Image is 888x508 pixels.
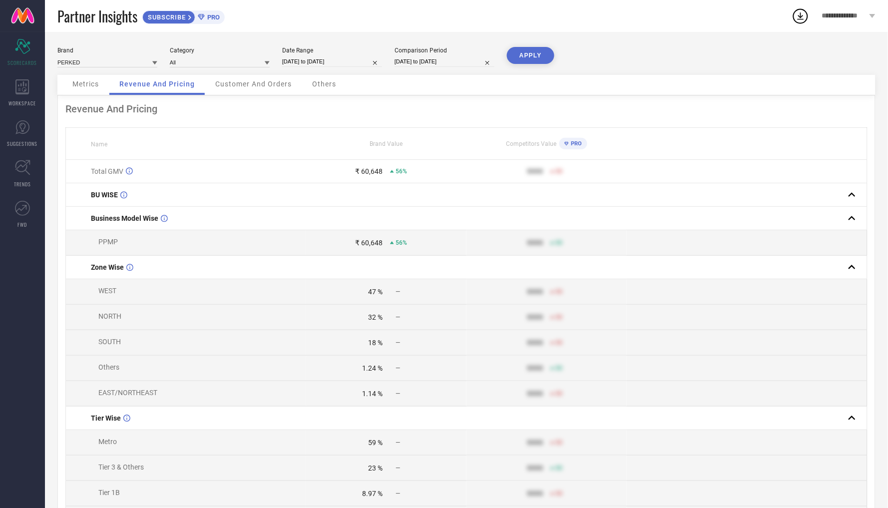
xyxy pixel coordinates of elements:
span: WEST [98,287,116,295]
span: PPMP [98,238,118,246]
span: Tier 1B [98,489,120,497]
span: Revenue And Pricing [119,80,195,88]
span: EAST/NORTHEAST [98,389,157,397]
span: Business Model Wise [91,214,158,222]
div: 9999 [527,339,543,347]
span: — [396,390,400,397]
span: 50 [556,439,563,446]
div: 1.24 % [362,364,383,372]
span: SUGGESTIONS [7,140,38,147]
span: Others [312,80,336,88]
span: — [396,439,400,446]
div: Comparison Period [395,47,494,54]
input: Select date range [282,56,382,67]
div: 23 % [368,464,383,472]
input: Select comparison period [395,56,494,67]
div: 8.97 % [362,490,383,498]
span: Tier 3 & Others [98,463,144,471]
span: PRO [205,13,220,21]
span: PRO [569,140,582,147]
span: — [396,365,400,372]
span: Partner Insights [57,6,137,26]
span: — [396,288,400,295]
span: WORKSPACE [9,99,36,107]
span: 56% [396,239,407,246]
span: 50 [556,168,563,175]
span: 56% [396,168,407,175]
div: Category [170,47,270,54]
span: Metrics [72,80,99,88]
div: Brand [57,47,157,54]
span: 50 [556,390,563,397]
div: 47 % [368,288,383,296]
div: 59 % [368,439,383,447]
span: Zone Wise [91,263,124,271]
span: SUBSCRIBE [143,13,188,21]
span: — [396,339,400,346]
span: 50 [556,239,563,246]
button: APPLY [507,47,554,64]
a: SUBSCRIBEPRO [142,8,225,24]
div: Open download list [792,7,810,25]
span: Customer And Orders [215,80,292,88]
span: Name [91,141,107,148]
span: 50 [556,339,563,346]
div: 1.14 % [362,390,383,398]
span: Others [98,363,119,371]
span: 50 [556,288,563,295]
span: Metro [98,438,117,446]
div: 9999 [527,490,543,498]
span: — [396,314,400,321]
div: ₹ 60,648 [355,167,383,175]
div: ₹ 60,648 [355,239,383,247]
span: SCORECARDS [8,59,37,66]
span: FWD [18,221,27,228]
div: Date Range [282,47,382,54]
span: NORTH [98,312,121,320]
div: 18 % [368,339,383,347]
div: Revenue And Pricing [65,103,868,115]
span: Total GMV [91,167,123,175]
div: 9999 [527,167,543,175]
span: SOUTH [98,338,121,346]
div: 9999 [527,239,543,247]
div: 9999 [527,313,543,321]
span: BU WISE [91,191,118,199]
span: Tier Wise [91,414,121,422]
div: 9999 [527,390,543,398]
span: Brand Value [370,140,403,147]
span: 50 [556,490,563,497]
span: 50 [556,314,563,321]
span: — [396,465,400,472]
div: 9999 [527,364,543,372]
span: 50 [556,365,563,372]
div: 9999 [527,439,543,447]
div: 9999 [527,464,543,472]
div: 32 % [368,313,383,321]
span: — [396,490,400,497]
span: 50 [556,465,563,472]
span: TRENDS [14,180,31,188]
div: 9999 [527,288,543,296]
span: Competitors Value [506,140,557,147]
